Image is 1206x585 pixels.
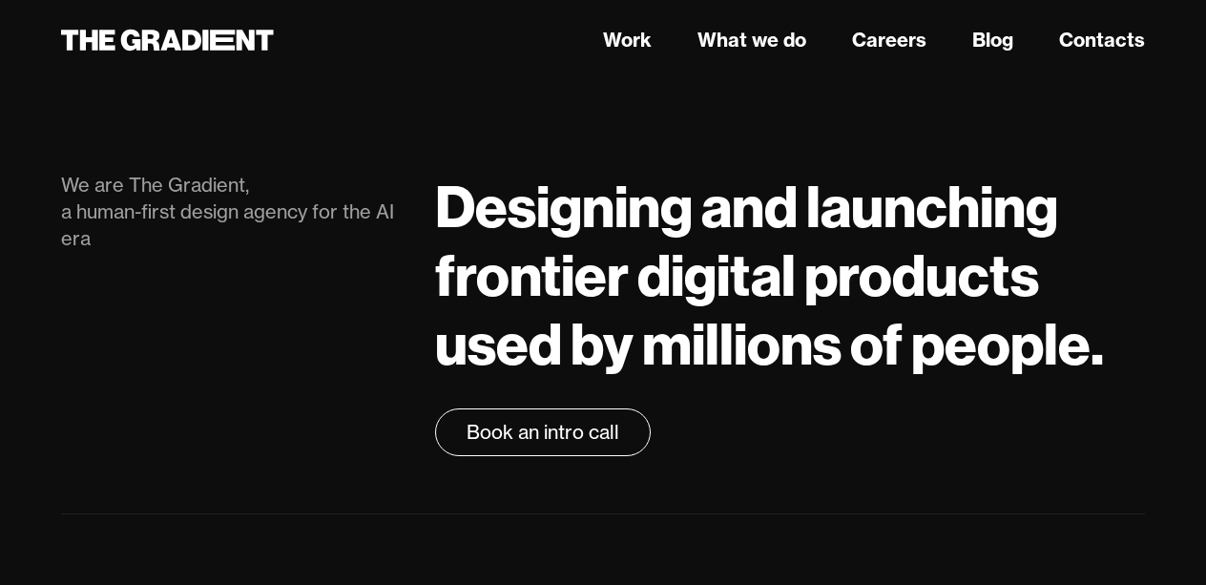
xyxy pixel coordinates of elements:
[972,26,1013,54] a: Blog
[1059,26,1145,54] a: Contacts
[603,26,652,54] a: Work
[435,172,1145,378] h1: Designing and launching frontier digital products used by millions of people.
[852,26,926,54] a: Careers
[697,26,806,54] a: What we do
[61,172,397,252] div: We are The Gradient, a human-first design agency for the AI era
[435,408,651,456] a: Book an intro call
